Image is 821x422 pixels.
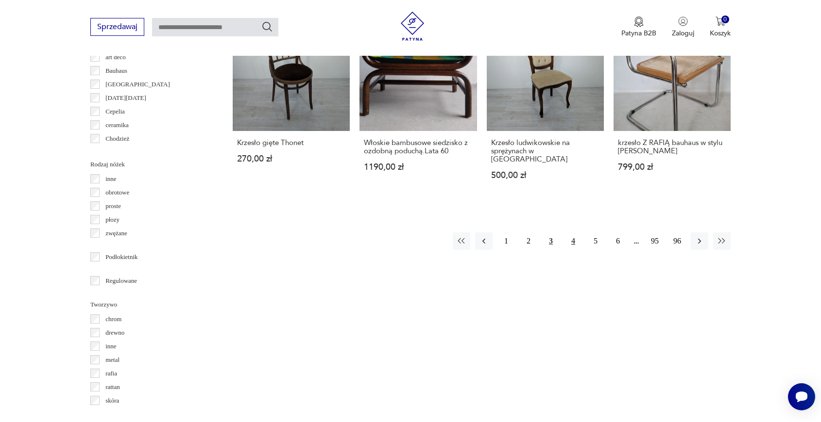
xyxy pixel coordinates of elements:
p: Tworzywo [90,299,209,310]
p: 799,00 zł [618,163,726,171]
button: 96 [668,232,686,250]
p: ceramika [105,120,129,130]
p: Regulowane [105,276,137,286]
p: art deco [105,52,126,63]
a: krzesło Z RAFIĄ bauhaus w stylu MARCEL BREUERkrzesło Z RAFIĄ bauhaus w stylu [PERSON_NAME]799,00 zł [614,14,731,198]
button: 6 [609,232,627,250]
img: Ikonka użytkownika [678,16,688,26]
p: chrom [105,314,121,325]
a: Włoskie bambusowe siedzisko z ozdobną poduchą.Lata 60Włoskie bambusowe siedzisko z ozdobną poduch... [359,14,477,198]
p: Bauhaus [105,65,127,76]
button: Patyna B2B [621,16,656,38]
a: Krzesło ludwikowskie na sprężynach w orzechuKrzesło ludwikowskie na sprężynach w [GEOGRAPHIC_DATA... [487,14,604,198]
button: 4 [564,232,582,250]
p: 1190,00 zł [364,163,472,171]
img: Ikona medalu [634,16,644,27]
p: [DATE][DATE] [105,93,146,103]
p: 500,00 zł [491,171,599,179]
p: płozy [105,214,120,225]
p: 270,00 zł [237,155,345,163]
p: drewno [105,327,124,338]
h3: Włoskie bambusowe siedzisko z ozdobną poduchą.Lata 60 [364,139,472,155]
div: 0 [721,16,730,24]
img: Ikona koszyka [716,16,725,26]
button: 1 [497,232,515,250]
p: Ćmielów [105,147,129,158]
p: Rodzaj nóżek [90,159,209,170]
button: 5 [587,232,604,250]
p: inne [105,341,116,352]
p: tkanina [105,409,124,420]
p: inne [105,174,116,184]
button: 95 [646,232,664,250]
button: Zaloguj [672,16,694,38]
h3: Krzesło ludwikowskie na sprężynach w [GEOGRAPHIC_DATA] [491,139,599,163]
button: Sprzedawaj [90,18,144,36]
p: Cepelia [105,106,125,117]
p: metal [105,355,120,365]
a: Krzesło gięte ThonetKrzesło gięte Thonet270,00 zł [233,14,350,198]
p: Patyna B2B [621,29,656,38]
p: rattan [105,382,120,392]
p: [GEOGRAPHIC_DATA] [105,79,170,90]
p: skóra [105,395,119,406]
p: rafia [105,368,117,379]
p: Chodzież [105,133,129,144]
p: proste [105,201,121,211]
a: Ikona medaluPatyna B2B [621,16,656,38]
button: 0Koszyk [710,16,731,38]
p: Zaloguj [672,29,694,38]
button: 2 [520,232,537,250]
button: Szukaj [261,21,273,32]
p: Podłokietnik [105,252,137,262]
p: Koszyk [710,29,731,38]
p: obrotowe [105,187,129,198]
iframe: Smartsupp widget button [788,383,815,410]
p: zwężane [105,228,127,239]
h3: Krzesło gięte Thonet [237,139,345,147]
a: Sprzedawaj [90,24,144,31]
img: Patyna - sklep z meblami i dekoracjami vintage [398,12,427,41]
h3: krzesło Z RAFIĄ bauhaus w stylu [PERSON_NAME] [618,139,726,155]
button: 3 [542,232,560,250]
